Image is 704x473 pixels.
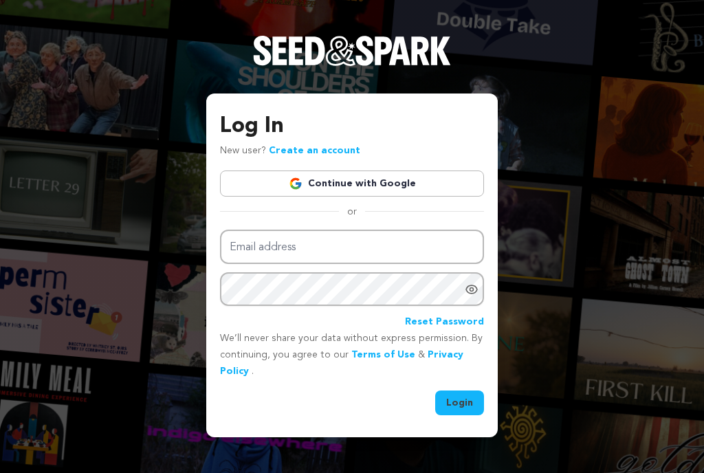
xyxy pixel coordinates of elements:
[220,331,484,379] p: We’ll never share your data without express permission. By continuing, you agree to our & .
[220,230,484,265] input: Email address
[269,146,360,155] a: Create an account
[220,170,484,197] a: Continue with Google
[465,283,478,296] a: Show password as plain text. Warning: this will display your password on the screen.
[220,143,360,159] p: New user?
[351,350,415,360] a: Terms of Use
[339,205,365,219] span: or
[220,110,484,143] h3: Log In
[220,350,463,376] a: Privacy Policy
[253,36,451,66] img: Seed&Spark Logo
[289,177,302,190] img: Google logo
[435,390,484,415] button: Login
[253,36,451,93] a: Seed&Spark Homepage
[405,314,484,331] a: Reset Password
